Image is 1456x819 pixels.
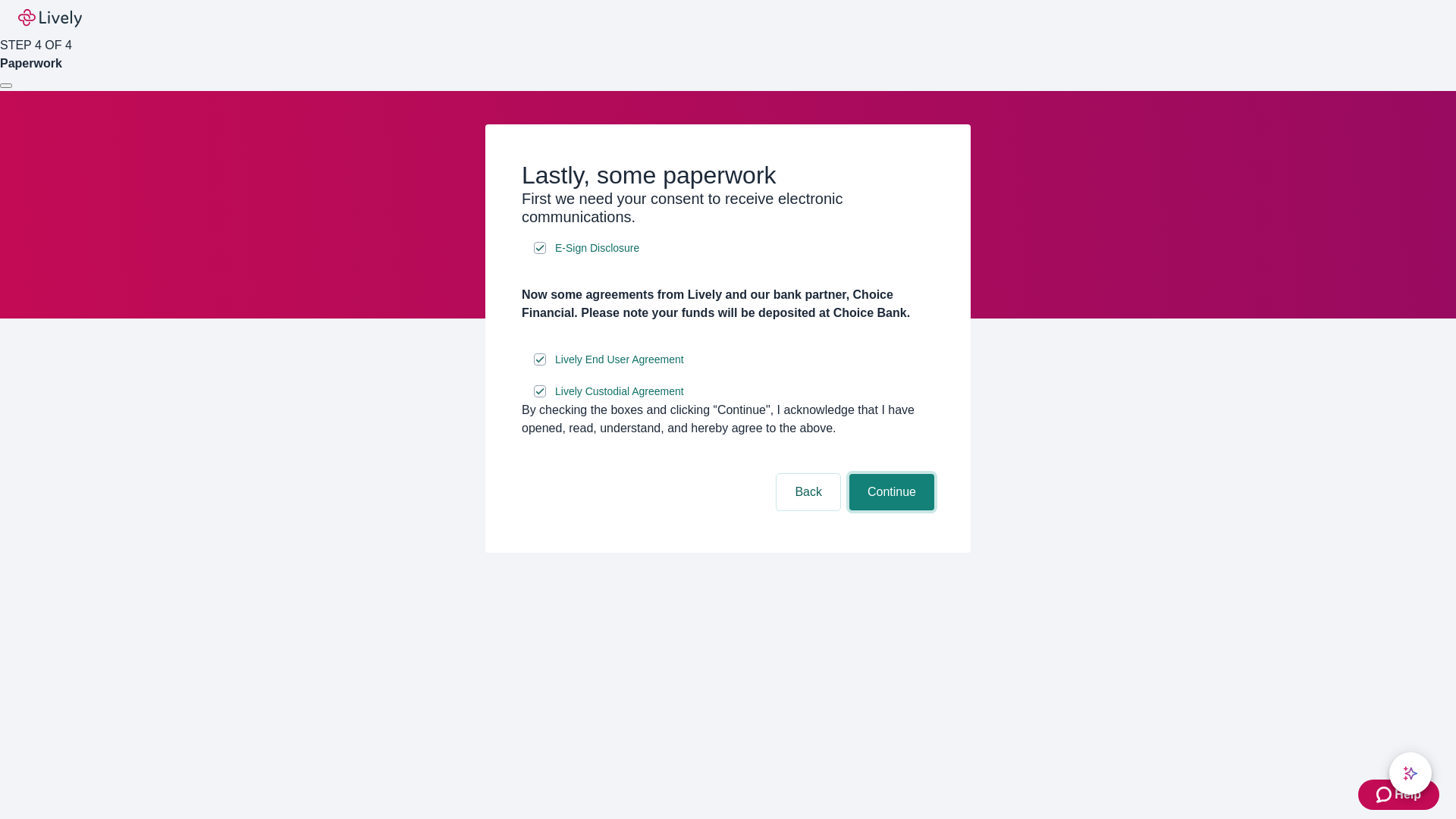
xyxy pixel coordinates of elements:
[555,240,639,256] span: E-Sign Disclosure
[522,190,934,226] h3: First we need your consent to receive electronic communications.
[1395,786,1421,804] span: Help
[552,350,687,369] a: e-sign disclosure document
[18,9,82,27] img: Lively
[1389,752,1432,795] button: chat
[1358,780,1439,810] button: Zendesk support iconHelp
[1376,786,1395,804] svg: Zendesk support icon
[552,239,642,258] a: e-sign disclosure document
[555,352,684,368] span: Lively End User Agreement
[1403,766,1418,781] svg: Lively AI Assistant
[522,401,934,438] div: By checking the boxes and clicking “Continue", I acknowledge that I have opened, read, understand...
[552,382,687,401] a: e-sign disclosure document
[522,161,934,190] h2: Lastly, some paperwork
[777,474,840,510] button: Back
[555,384,684,400] span: Lively Custodial Agreement
[522,286,934,322] h4: Now some agreements from Lively and our bank partner, Choice Financial. Please note your funds wi...
[849,474,934,510] button: Continue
